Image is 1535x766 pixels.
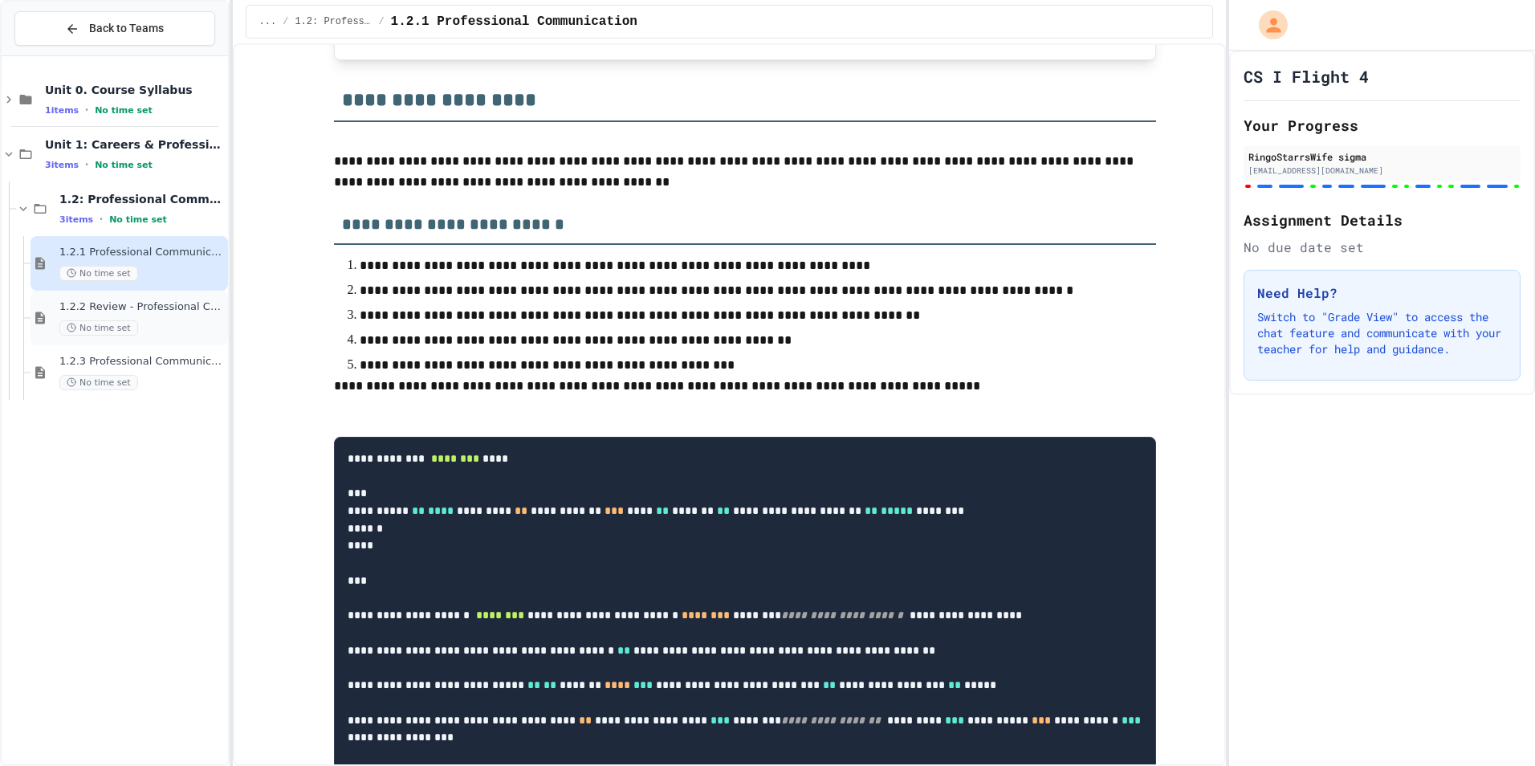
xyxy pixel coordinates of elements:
[45,83,225,97] span: Unit 0. Course Syllabus
[295,15,372,28] span: 1.2: Professional Communication
[89,20,164,37] span: Back to Teams
[1248,165,1516,177] div: [EMAIL_ADDRESS][DOMAIN_NAME]
[59,355,225,369] span: 1.2.3 Professional Communication Challenge
[95,105,153,116] span: No time set
[1248,149,1516,164] div: RingoStarrsWife sigma
[259,15,277,28] span: ...
[14,11,215,46] button: Back to Teams
[1244,65,1369,88] h1: CS I Flight 4
[85,104,88,116] span: •
[391,12,637,31] span: 1.2.1 Professional Communication
[59,375,138,390] span: No time set
[59,300,225,314] span: 1.2.2 Review - Professional Communication
[283,15,288,28] span: /
[59,266,138,281] span: No time set
[45,160,79,170] span: 3 items
[1257,309,1507,357] p: Switch to "Grade View" to access the chat feature and communicate with your teacher for help and ...
[1242,6,1292,43] div: My Account
[1244,114,1521,136] h2: Your Progress
[109,214,167,225] span: No time set
[59,320,138,336] span: No time set
[59,246,225,259] span: 1.2.1 Professional Communication
[1257,283,1507,303] h3: Need Help?
[1244,209,1521,231] h2: Assignment Details
[1244,238,1521,257] div: No due date set
[100,213,103,226] span: •
[59,192,225,206] span: 1.2: Professional Communication
[85,158,88,171] span: •
[95,160,153,170] span: No time set
[45,105,79,116] span: 1 items
[378,15,384,28] span: /
[45,137,225,152] span: Unit 1: Careers & Professionalism
[59,214,93,225] span: 3 items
